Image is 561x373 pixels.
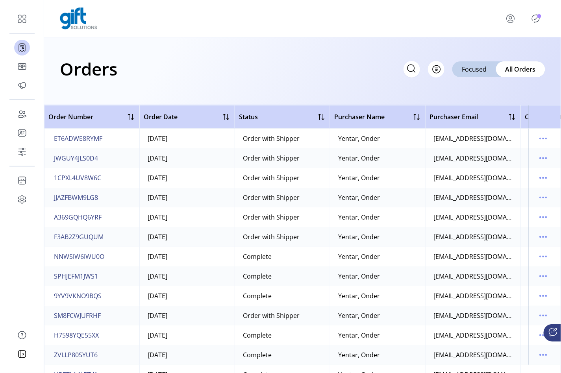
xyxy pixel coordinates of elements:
div: Yentar, Onder [338,291,380,301]
div: [EMAIL_ADDRESS][DOMAIN_NAME] [433,232,513,242]
span: A369GQHQ6YRF [54,212,102,222]
div: Complete [243,331,272,340]
div: Yentar, Onder [338,252,380,261]
button: menu [537,132,550,145]
button: NNWSIW6IWU0O [52,250,106,263]
button: SPHJEFM1JWS1 [52,270,100,283]
button: menu [537,329,550,342]
td: [DATE] [139,345,235,365]
button: Filter Button [428,61,444,78]
td: [DATE] [139,207,235,227]
td: [DATE] [139,286,235,306]
div: Complete [243,350,272,360]
div: [EMAIL_ADDRESS][DOMAIN_NAME] [433,291,513,301]
span: Purchaser Email [430,112,478,122]
span: SPHJEFM1JWS1 [54,271,98,281]
button: A369GQHQ6YRF [52,211,103,223]
div: Yentar, Onder [338,271,380,281]
span: All Orders [505,65,536,74]
button: SM8FCWJUFRHF [52,309,102,322]
div: Yentar, Onder [338,153,380,163]
img: logo [60,7,97,30]
button: menu [537,211,550,223]
div: Focused [452,61,496,77]
div: Complete [243,291,272,301]
button: menu [537,172,550,184]
div: Complete [243,252,272,261]
span: 9YV9VKNO9BQS [54,291,102,301]
div: Yentar, Onder [338,311,380,320]
div: [EMAIL_ADDRESS][DOMAIN_NAME] [433,350,513,360]
div: Yentar, Onder [338,193,380,202]
button: menu [537,290,550,302]
span: F3AB2Z9GUQUM [54,232,104,242]
button: menu [537,349,550,361]
div: [EMAIL_ADDRESS][DOMAIN_NAME] [433,173,513,183]
span: Order Date [144,112,178,122]
td: [DATE] [139,168,235,188]
span: H7598YQE55XX [54,331,99,340]
div: Order with Shipper [243,134,300,143]
div: Yentar, Onder [338,232,380,242]
button: 9YV9VKNO9BQS [52,290,103,302]
div: [EMAIL_ADDRESS][DOMAIN_NAME] [433,252,513,261]
div: [EMAIL_ADDRESS][DOMAIN_NAME] [433,153,513,163]
button: 1CPXL4UV8W6C [52,172,103,184]
td: [DATE] [139,227,235,247]
td: [DATE] [139,325,235,345]
span: NNWSIW6IWU0O [54,252,104,261]
div: Order with Shipper [243,173,300,183]
h1: Orders [60,55,117,83]
td: [DATE] [139,306,235,325]
button: Publisher Panel [530,12,542,25]
span: Status [239,112,258,122]
button: F3AB2Z9GUQUM [52,231,105,243]
span: ET6ADWE8RYMF [54,134,102,143]
span: ZVLLP80SYUT6 [54,350,98,360]
div: [EMAIL_ADDRESS][DOMAIN_NAME] [433,271,513,281]
span: Order Number [48,112,93,122]
span: JWGUY4JLS0D4 [54,153,98,163]
button: H7598YQE55XX [52,329,100,342]
span: Purchaser Name [334,112,385,122]
button: JWGUY4JLS0D4 [52,152,100,164]
button: ET6ADWE8RYMF [52,132,104,145]
span: Focused [462,65,487,74]
div: Yentar, Onder [338,173,380,183]
div: Yentar, Onder [338,331,380,340]
div: [EMAIL_ADDRESS][DOMAIN_NAME] [433,212,513,222]
span: SM8FCWJUFRHF [54,311,101,320]
button: menu [537,231,550,243]
span: 1CPXL4UV8W6C [54,173,101,183]
div: Order with Shipper [243,232,300,242]
td: [DATE] [139,247,235,266]
div: Yentar, Onder [338,212,380,222]
button: menu [537,152,550,164]
td: [DATE] [139,129,235,148]
button: menu [537,250,550,263]
div: All Orders [496,61,545,77]
button: JJAZFBWM9LG8 [52,191,100,204]
div: Order with Shipper [243,212,300,222]
td: [DATE] [139,266,235,286]
div: Order with Shipper [243,153,300,163]
div: [EMAIL_ADDRESS][DOMAIN_NAME] [433,331,513,340]
td: [DATE] [139,148,235,168]
button: menu [537,191,550,204]
div: Order with Shipper [243,193,300,202]
div: Order with Shipper [243,311,300,320]
div: [EMAIL_ADDRESS][DOMAIN_NAME] [433,193,513,202]
span: JJAZFBWM9LG8 [54,193,98,202]
div: [EMAIL_ADDRESS][DOMAIN_NAME] [433,311,513,320]
div: Yentar, Onder [338,134,380,143]
div: Yentar, Onder [338,350,380,360]
button: menu [495,9,530,28]
button: menu [537,270,550,283]
div: Complete [243,271,272,281]
div: [EMAIL_ADDRESS][DOMAIN_NAME] [433,134,513,143]
button: ZVLLP80SYUT6 [52,349,99,361]
td: [DATE] [139,188,235,207]
button: menu [537,309,550,322]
